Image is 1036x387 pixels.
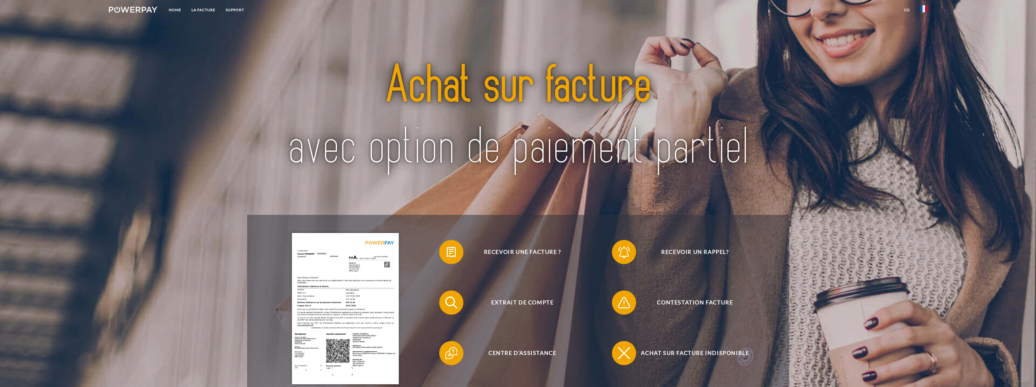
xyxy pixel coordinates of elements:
[616,295,632,310] img: qb_warning.svg
[292,233,399,384] img: single_invoice_powerpay_fr.jpg
[448,341,596,365] span: Centre d'assistance
[448,240,596,264] span: Recevoir une facture ?
[1012,363,1031,382] iframe: Bouton de lancement de la fenêtre de messagerie
[109,7,158,13] img: logo-powerpay-white.svg
[164,5,186,15] a: Home
[444,244,459,260] img: qb_bill.svg
[279,39,758,195] img: title-powerpay_fr.svg
[621,341,769,365] span: Achat sur facture indisponible
[920,5,927,12] img: fr
[616,244,632,260] img: qb_bell.svg
[612,240,769,264] button: Recevoir un rappel?
[612,290,769,315] button: Contestation Facture
[444,346,459,361] img: qb_help.svg
[899,5,915,15] a: CG
[612,341,769,365] button: Achat sur facture indisponible
[621,290,769,315] span: Contestation Facture
[439,290,596,315] button: Extrait de compte
[221,5,249,15] a: Support
[439,341,596,365] button: Centre d'assistance
[448,290,596,315] span: Extrait de compte
[186,5,221,15] a: LA FACTURE
[444,295,459,310] img: qb_search.svg
[616,346,632,361] img: qb_close.svg
[439,240,596,264] button: Recevoir une facture ?
[621,240,769,264] span: Recevoir un rappel?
